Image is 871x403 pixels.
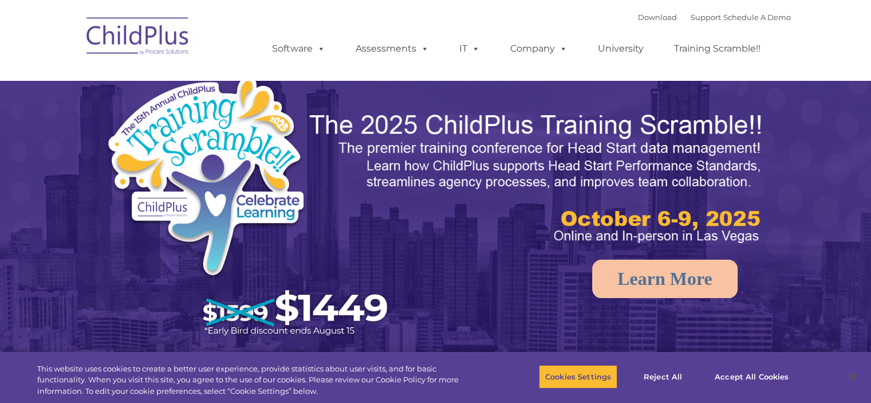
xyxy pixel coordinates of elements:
[586,37,655,60] a: University
[499,37,579,60] a: Company
[638,13,791,22] font: |
[37,363,479,397] div: This website uses cookies to create a better user experience, provide statistics about user visit...
[261,37,337,60] a: Software
[840,364,865,389] button: Close
[344,37,440,60] a: Assessments
[708,365,795,389] button: Accept All Cookies
[723,13,791,22] a: Schedule A Demo
[539,365,617,389] button: Cookies Settings
[159,123,208,131] span: Phone number
[691,13,721,22] a: Support
[81,9,195,66] img: ChildPlus by Procare Solutions
[159,76,194,84] span: Last name
[627,365,699,389] button: Reject All
[592,260,738,298] a: Learn More
[663,37,772,60] a: Training Scramble!!
[448,37,491,60] a: IT
[638,13,677,22] a: Download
